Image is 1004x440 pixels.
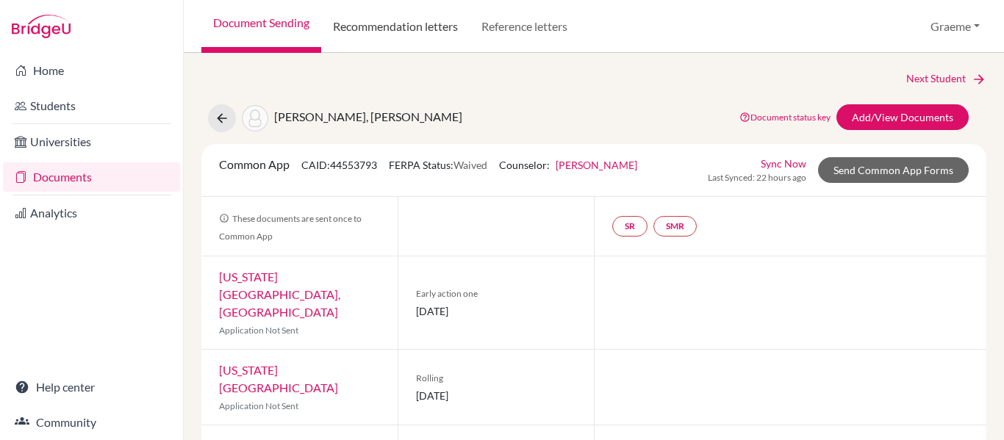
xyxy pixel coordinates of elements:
a: Documents [3,162,180,192]
button: Graeme [924,12,986,40]
a: Universities [3,127,180,156]
span: These documents are sent once to Common App [219,213,362,242]
a: SR [612,216,648,237]
a: Students [3,91,180,120]
span: [PERSON_NAME], [PERSON_NAME] [274,109,462,123]
a: Home [3,56,180,85]
span: Early action one [416,287,576,300]
img: Bridge-U [12,15,71,38]
a: [US_STATE][GEOGRAPHIC_DATA] [219,363,338,394]
a: [PERSON_NAME] [556,159,637,171]
a: Send Common App Forms [818,157,969,183]
span: [DATE] [416,303,576,319]
a: SMR [653,216,697,237]
a: Add/View Documents [836,104,969,130]
a: Next Student [906,71,986,87]
span: Application Not Sent [219,325,298,336]
a: [US_STATE][GEOGRAPHIC_DATA], [GEOGRAPHIC_DATA] [219,270,340,319]
span: CAID: 44553793 [301,159,377,171]
span: Application Not Sent [219,400,298,411]
a: Analytics [3,198,180,228]
span: Common App [219,157,290,171]
a: Sync Now [761,156,806,171]
a: Help center [3,372,180,402]
span: FERPA Status: [389,159,487,171]
span: Waived [453,159,487,171]
span: Last Synced: 22 hours ago [708,171,806,184]
span: Rolling [416,372,576,385]
a: Community [3,408,180,437]
span: Counselor: [499,159,637,171]
span: [DATE] [416,388,576,403]
a: Document status key [739,112,831,123]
